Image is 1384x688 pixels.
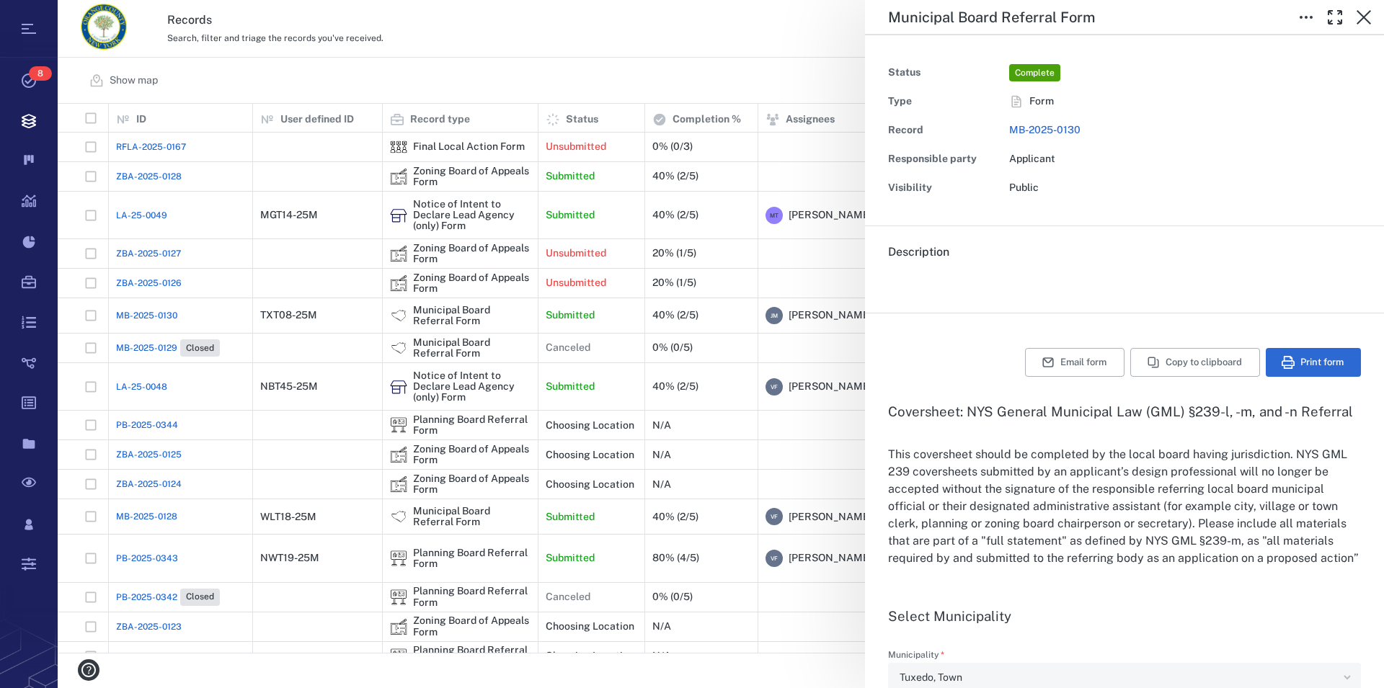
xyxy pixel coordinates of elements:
[32,10,62,23] span: Help
[888,446,1361,567] p: This coversheet should be completed by the local board having jurisdiction. NYS GML 239 covershee...
[888,91,1003,112] div: Type
[1349,3,1378,32] button: Close
[1009,182,1039,193] span: Public
[888,178,1003,198] div: Visibility
[1321,3,1349,32] button: Toggle Fullscreen
[29,66,52,81] span: 8
[888,63,1003,83] div: Status
[888,403,1361,420] h3: Coversheet: NYS General Municipal Law (GML) §239-l, -m, and -n Referral
[888,149,1003,169] div: Responsible party
[1009,124,1081,135] a: MB-2025-0130
[1012,67,1057,79] span: Complete
[888,651,1361,663] label: Municipality
[1025,348,1124,377] button: Email form
[1009,153,1055,164] span: Applicant
[888,607,1361,625] h3: Select Municipality
[1266,348,1361,377] button: Print form
[1292,3,1321,32] button: Toggle to Edit Boxes
[888,120,1003,140] div: Record
[1029,94,1054,109] span: Form
[1130,348,1260,377] button: Copy to clipboard
[900,669,1338,686] div: Tuxedo, Town
[888,274,891,287] span: .
[888,244,1361,261] h6: Description
[888,9,1095,27] h5: Municipal Board Referral Form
